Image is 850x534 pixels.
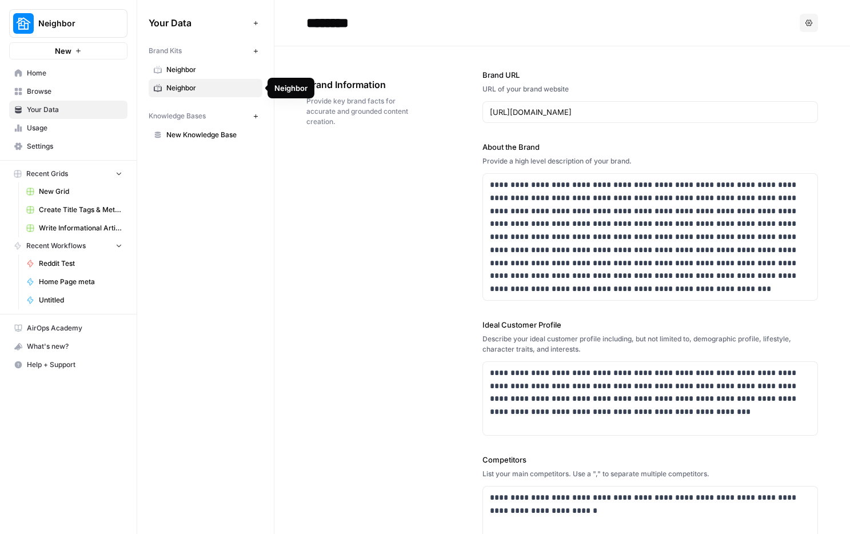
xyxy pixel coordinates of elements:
span: Browse [27,86,122,97]
a: Reddit Test [21,254,127,273]
span: Write Informational Article [39,223,122,233]
a: Your Data [9,101,127,119]
span: Settings [27,141,122,152]
span: Home [27,68,122,78]
span: Usage [27,123,122,133]
span: New [55,45,71,57]
span: New Knowledge Base [166,130,257,140]
a: New Knowledge Base [149,126,262,144]
span: Provide key brand facts for accurate and grounded content creation. [306,96,418,127]
div: Provide a high level description of your brand. [482,156,818,166]
a: AirOps Academy [9,319,127,337]
span: New Grid [39,186,122,197]
button: What's new? [9,337,127,356]
img: Neighbor Logo [13,13,34,34]
a: Home Page meta [21,273,127,291]
span: Brand Information [306,78,418,91]
span: Your Data [27,105,122,115]
label: Ideal Customer Profile [482,319,818,330]
button: Recent Grids [9,165,127,182]
span: Home Page meta [39,277,122,287]
span: Reddit Test [39,258,122,269]
a: Untitled [21,291,127,309]
a: Create Title Tags & Meta Descriptions for Page [21,201,127,219]
span: Knowledge Bases [149,111,206,121]
a: Home [9,64,127,82]
span: Your Data [149,16,249,30]
label: Brand URL [482,69,818,81]
a: Write Informational Article [21,219,127,237]
span: Create Title Tags & Meta Descriptions for Page [39,205,122,215]
span: Untitled [39,295,122,305]
input: www.sundaysoccer.com [490,106,811,118]
button: Help + Support [9,356,127,374]
button: Recent Workflows [9,237,127,254]
div: List your main competitors. Use a "," to separate multiple competitors. [482,469,818,479]
span: Brand Kits [149,46,182,56]
a: Neighbor [149,79,262,97]
label: About the Brand [482,141,818,153]
span: Recent Workflows [26,241,86,251]
a: New Grid [21,182,127,201]
a: Browse [9,82,127,101]
a: Usage [9,119,127,137]
div: URL of your brand website [482,84,818,94]
label: Competitors [482,454,818,465]
span: AirOps Academy [27,323,122,333]
button: New [9,42,127,59]
span: Neighbor [166,65,257,75]
a: Settings [9,137,127,156]
span: Help + Support [27,360,122,370]
span: Recent Grids [26,169,68,179]
span: Neighbor [38,18,107,29]
a: Neighbor [149,61,262,79]
div: What's new? [10,338,127,355]
div: Describe your ideal customer profile including, but not limited to, demographic profile, lifestyl... [482,334,818,354]
span: Neighbor [166,83,257,93]
button: Workspace: Neighbor [9,9,127,38]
